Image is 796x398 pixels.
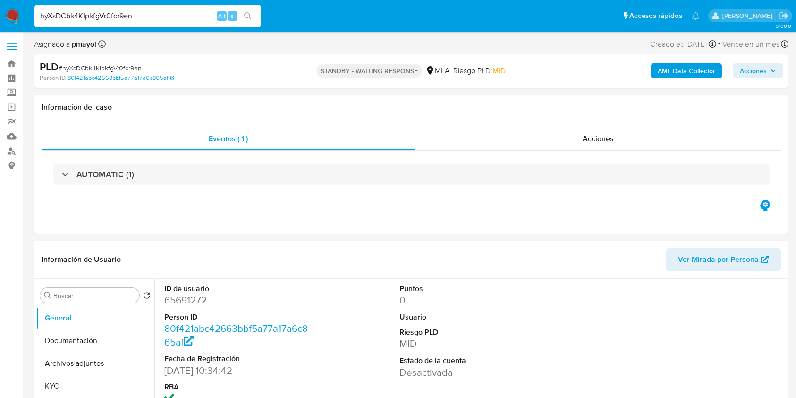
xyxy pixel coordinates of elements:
span: # hyXsDCbk4KIpkfgVr0fcr9en [59,63,142,73]
dd: MID [399,337,547,350]
button: AML Data Collector [651,63,722,78]
dt: Puntos [399,284,547,294]
button: search-icon [238,9,257,23]
span: Accesos rápidos [629,11,682,21]
h1: Información de Usuario [42,255,121,264]
dd: Desactivada [399,366,547,379]
dt: Estado de la cuenta [399,355,547,366]
div: Creado el: [DATE] [650,38,716,51]
dt: Fecha de Registración [164,354,312,364]
span: Riesgo PLD: [453,66,506,76]
button: Volver al orden por defecto [143,292,151,302]
span: Acciones [583,133,614,144]
span: Alt [218,11,226,20]
a: Salir [779,11,789,21]
dd: 0 [399,294,547,307]
h3: AUTOMATIC (1) [76,169,134,180]
b: AML Data Collector [658,63,715,78]
dd: [DATE] 10:34:42 [164,364,312,377]
span: - [718,38,720,51]
span: Acciones [740,63,767,78]
button: Acciones [733,63,783,78]
dt: Person ID [164,312,312,322]
button: Documentación [36,329,154,352]
a: Notificaciones [692,12,700,20]
span: s [231,11,234,20]
b: Person ID [40,74,66,82]
span: Vence en un mes [722,39,779,50]
a: 80f421abc42663bbf5a77a17a6c865af [68,74,174,82]
div: AUTOMATIC (1) [53,164,770,185]
dt: Usuario [399,312,547,322]
button: Archivos adjuntos [36,352,154,375]
span: MID [492,65,506,76]
dt: RBA [164,382,312,392]
p: STANDBY - WAITING RESPONSE [317,64,422,78]
dt: Riesgo PLD [399,327,547,337]
a: 80f421abc42663bbf5a77a17a6c865af [164,321,308,348]
dd: 65691272 [164,294,312,307]
b: pmayol [70,39,96,50]
div: MLA [425,66,449,76]
input: Buscar [53,292,135,300]
input: Buscar usuario o caso... [34,10,261,22]
b: PLD [40,59,59,74]
span: Asignado a [34,39,96,50]
span: Ver Mirada por Persona [678,248,759,271]
button: Ver Mirada por Persona [666,248,781,271]
button: Buscar [44,292,51,299]
p: patricia.mayol@mercadolibre.com [722,11,776,20]
button: General [36,307,154,329]
button: KYC [36,375,154,398]
span: Eventos ( 1 ) [209,133,248,144]
h1: Información del caso [42,103,781,112]
dt: ID de usuario [164,284,312,294]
